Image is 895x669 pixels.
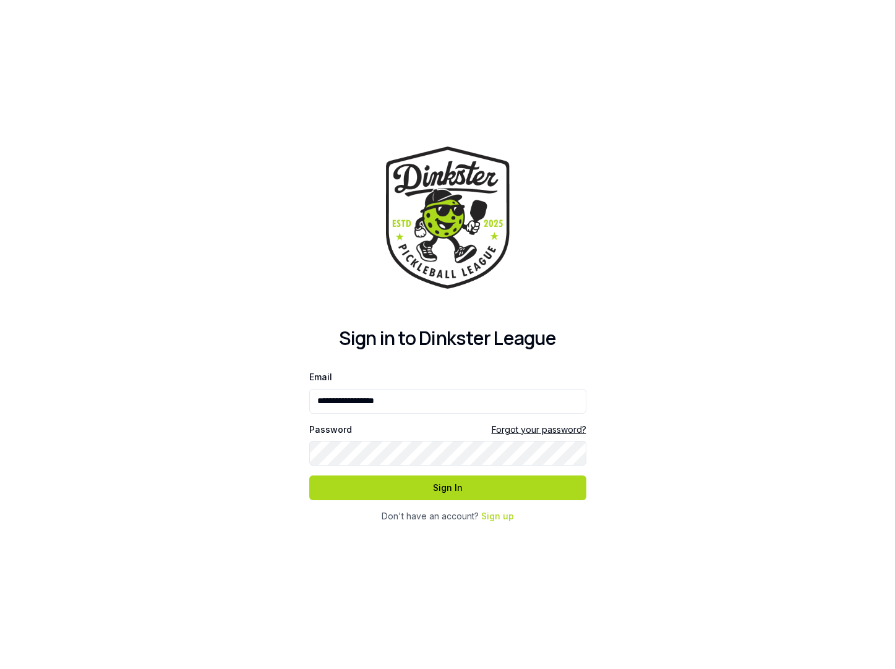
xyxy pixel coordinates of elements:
label: Email [309,372,332,382]
a: Sign up [481,511,514,521]
h2: Sign in to Dinkster League [309,327,586,349]
button: Sign In [309,475,586,500]
a: Forgot your password? [492,424,586,436]
img: Dinkster League Logo [386,147,510,288]
div: Don't have an account? [309,510,586,522]
label: Password [309,425,352,434]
